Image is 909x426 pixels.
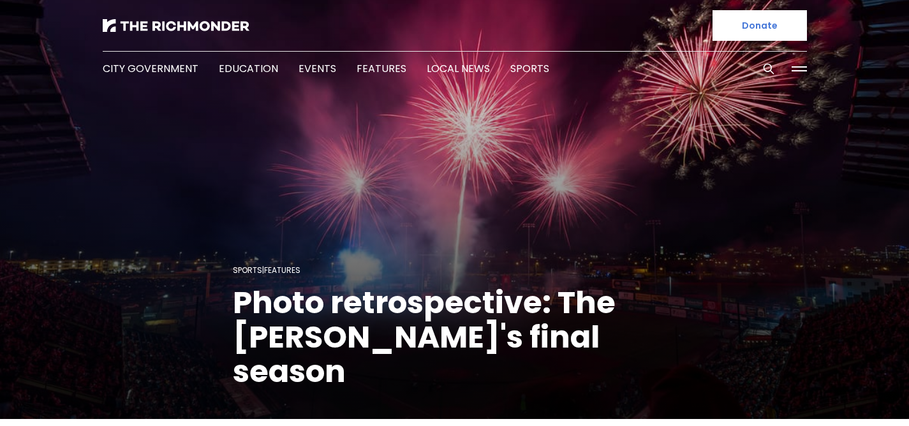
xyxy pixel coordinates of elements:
[264,265,300,275] a: Features
[103,19,249,32] img: The Richmonder
[427,61,490,76] a: Local News
[357,61,406,76] a: Features
[103,61,198,76] a: City Government
[233,263,677,278] div: |
[713,10,807,41] a: Donate
[233,265,262,275] a: Sports
[233,286,677,389] h1: Photo retrospective: The [PERSON_NAME]'s final season
[510,61,549,76] a: Sports
[801,364,909,426] iframe: portal-trigger
[219,61,278,76] a: Education
[759,59,778,78] button: Search this site
[299,61,336,76] a: Events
